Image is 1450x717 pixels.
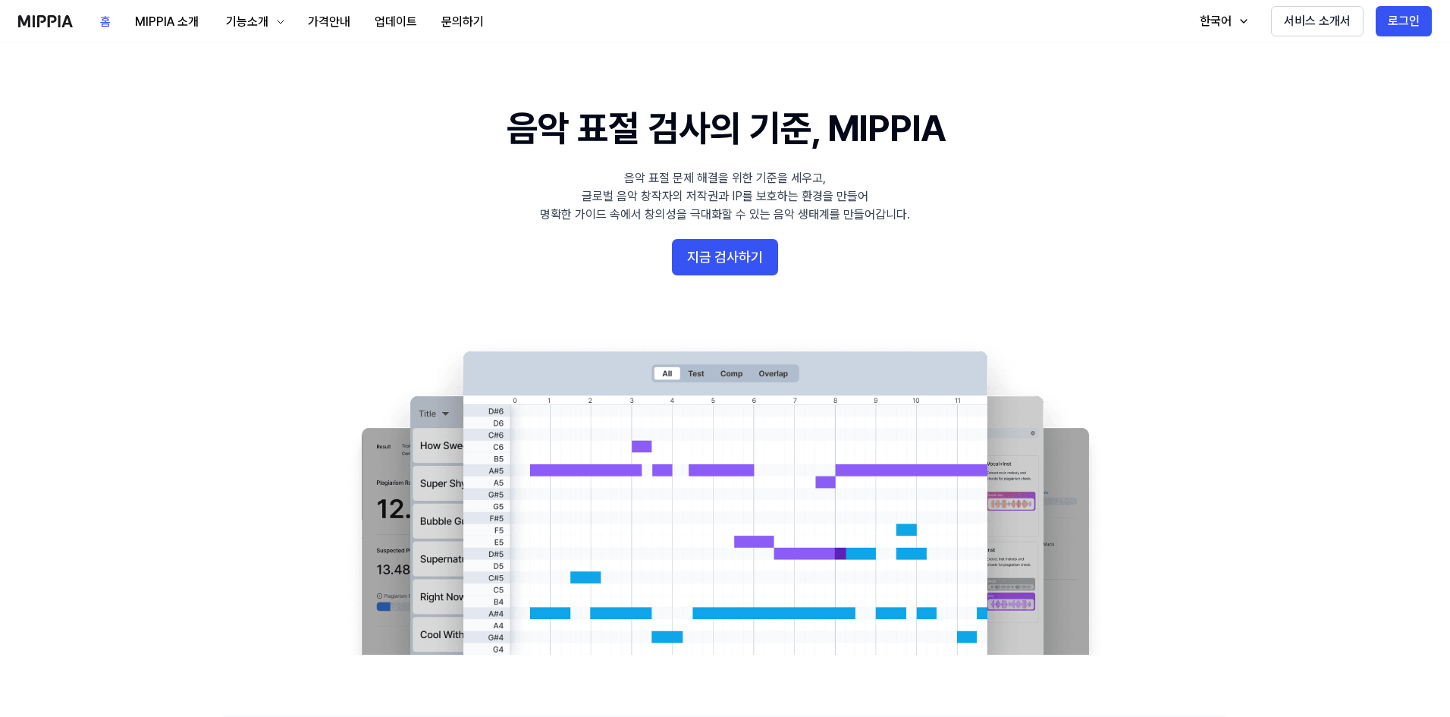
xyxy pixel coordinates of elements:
[296,7,362,37] button: 가격안내
[1185,6,1259,36] button: 한국어
[1197,12,1235,30] div: 한국어
[1376,6,1432,36] button: 로그인
[331,336,1119,655] img: main Image
[429,7,496,37] button: 문의하기
[672,239,778,275] button: 지금 검사하기
[223,13,271,31] div: 기능소개
[507,103,944,154] h1: 음악 표절 검사의 기준, MIPPIA
[362,1,429,42] a: 업데이트
[123,7,211,37] button: MIPPIA 소개
[1271,6,1364,36] button: 서비스 소개서
[211,7,296,37] button: 기능소개
[18,15,73,27] img: logo
[88,7,123,37] button: 홈
[540,169,910,224] div: 음악 표절 문제 해결을 위한 기준을 세우고, 글로벌 음악 창작자의 저작권과 IP를 보호하는 환경을 만들어 명확한 가이드 속에서 창의성을 극대화할 수 있는 음악 생태계를 만들어...
[362,7,429,37] button: 업데이트
[88,1,123,42] a: 홈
